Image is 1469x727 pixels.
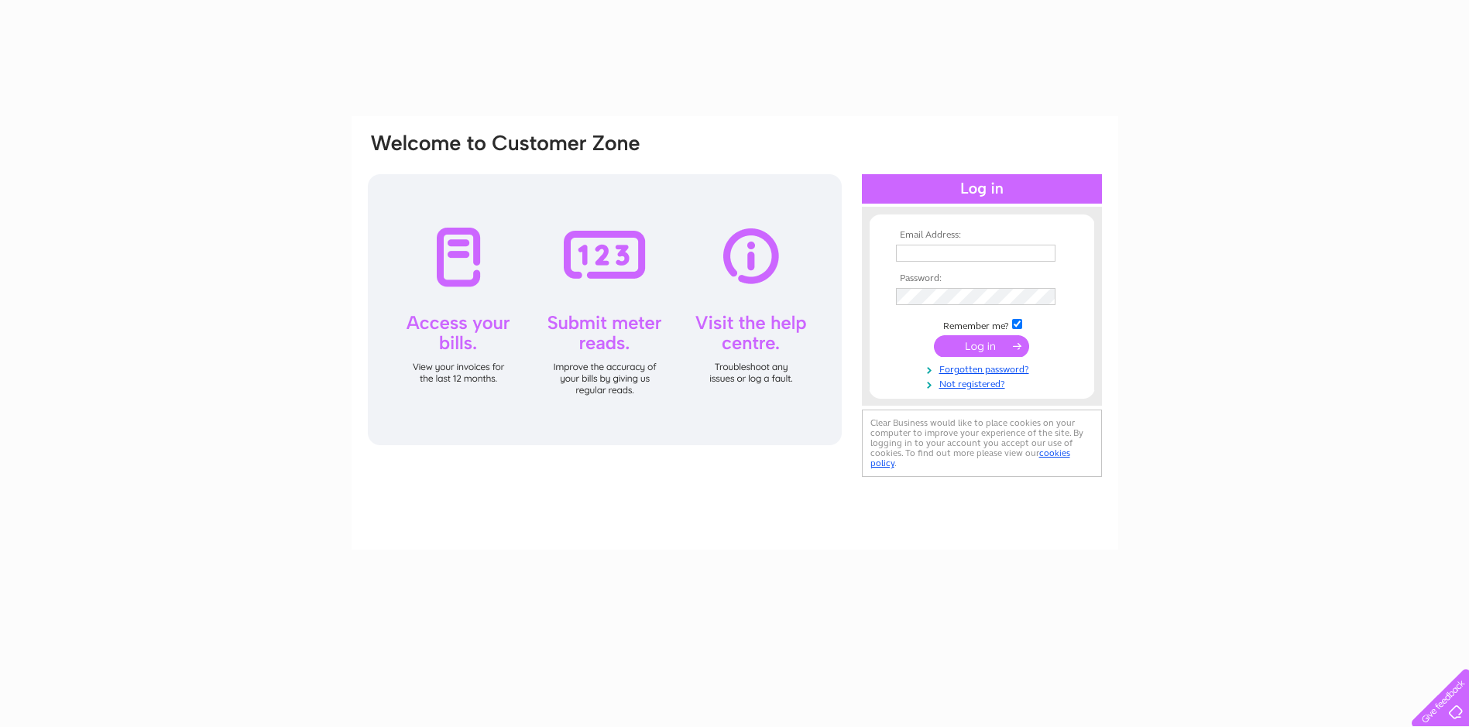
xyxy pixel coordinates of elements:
[892,230,1072,241] th: Email Address:
[934,335,1029,357] input: Submit
[892,317,1072,332] td: Remember me?
[892,273,1072,284] th: Password:
[862,410,1102,477] div: Clear Business would like to place cookies on your computer to improve your experience of the sit...
[896,361,1072,376] a: Forgotten password?
[896,376,1072,390] a: Not registered?
[870,448,1070,468] a: cookies policy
